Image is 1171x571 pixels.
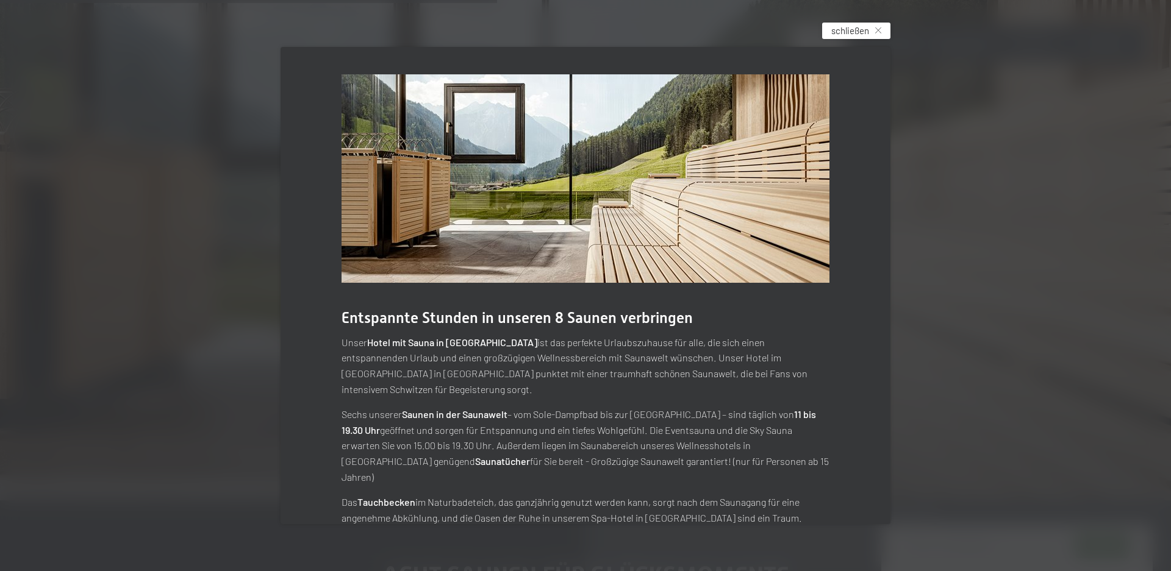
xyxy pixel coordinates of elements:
[342,309,693,327] span: Entspannte Stunden in unseren 8 Saunen verbringen
[342,335,829,397] p: Unser ist das perfekte Urlaubszuhause für alle, die sich einen entspannenden Urlaub und einen gro...
[367,336,537,348] strong: Hotel mit Sauna in [GEOGRAPHIC_DATA]
[342,408,816,436] strong: 11 bis 19.30 Uhr
[402,408,507,420] strong: Saunen in der Saunawelt
[475,455,530,467] strong: Saunatücher
[831,24,869,37] span: schließen
[342,74,829,283] img: Wellnesshotels - Sauna - Entspannung - Ahrntal
[342,494,829,525] p: Das im Naturbadeteich, das ganzjährig genutzt werden kann, sorgt nach dem Saunagang für eine ange...
[342,406,829,484] p: Sechs unserer – vom Sole-Dampfbad bis zur [GEOGRAPHIC_DATA] – sind täglich von geöffnet und sorge...
[357,496,415,508] strong: Tauchbecken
